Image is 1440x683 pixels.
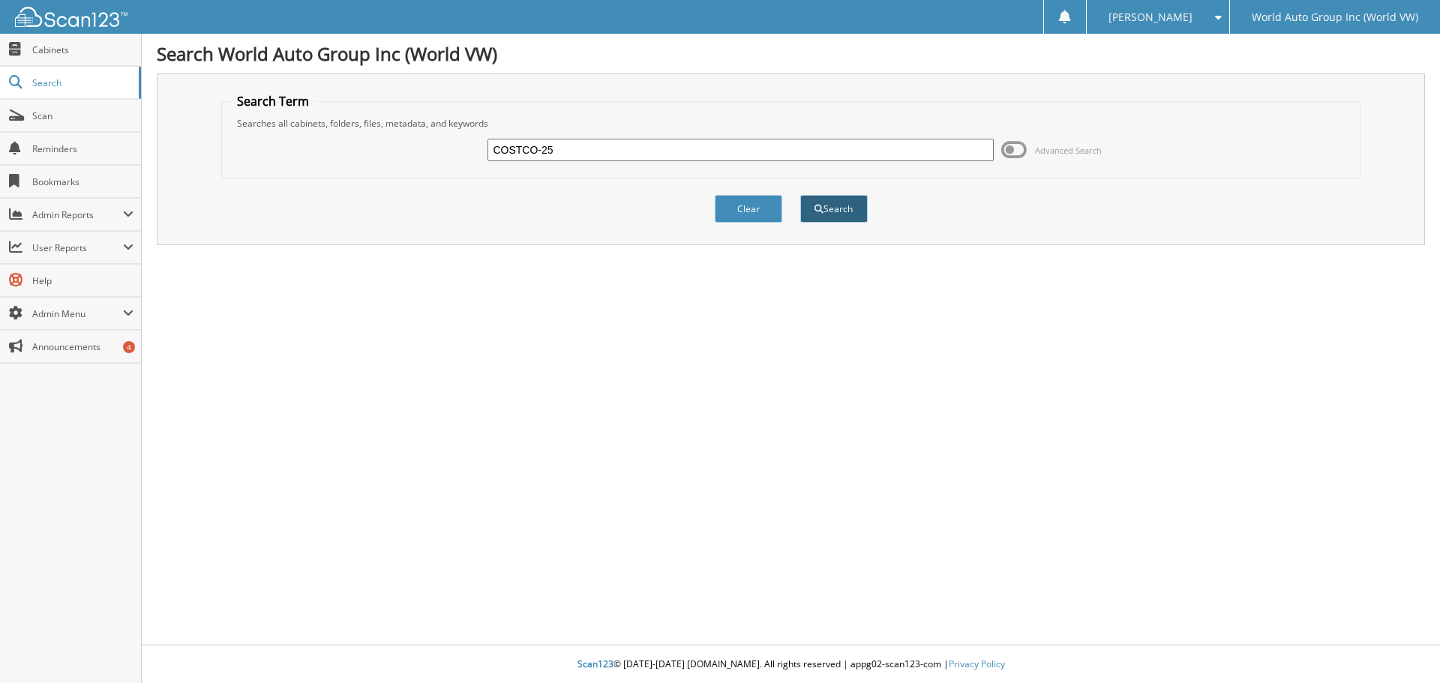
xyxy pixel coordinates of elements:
[32,340,133,353] span: Announcements
[32,109,133,122] span: Scan
[229,93,316,109] legend: Search Term
[1035,145,1102,156] span: Advanced Search
[1108,13,1192,22] span: [PERSON_NAME]
[142,646,1440,683] div: © [DATE]-[DATE] [DOMAIN_NAME]. All rights reserved | appg02-scan123-com |
[32,274,133,287] span: Help
[157,41,1425,66] h1: Search World Auto Group Inc (World VW)
[32,175,133,188] span: Bookmarks
[229,117,1353,130] div: Searches all cabinets, folders, files, metadata, and keywords
[1365,611,1440,683] iframe: Chat Widget
[577,658,613,670] span: Scan123
[15,7,127,27] img: scan123-logo-white.svg
[32,142,133,155] span: Reminders
[800,195,868,223] button: Search
[1252,13,1418,22] span: World Auto Group Inc (World VW)
[949,658,1005,670] a: Privacy Policy
[32,43,133,56] span: Cabinets
[32,76,131,89] span: Search
[32,307,123,320] span: Admin Menu
[32,208,123,221] span: Admin Reports
[715,195,782,223] button: Clear
[123,341,135,353] div: 4
[32,241,123,254] span: User Reports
